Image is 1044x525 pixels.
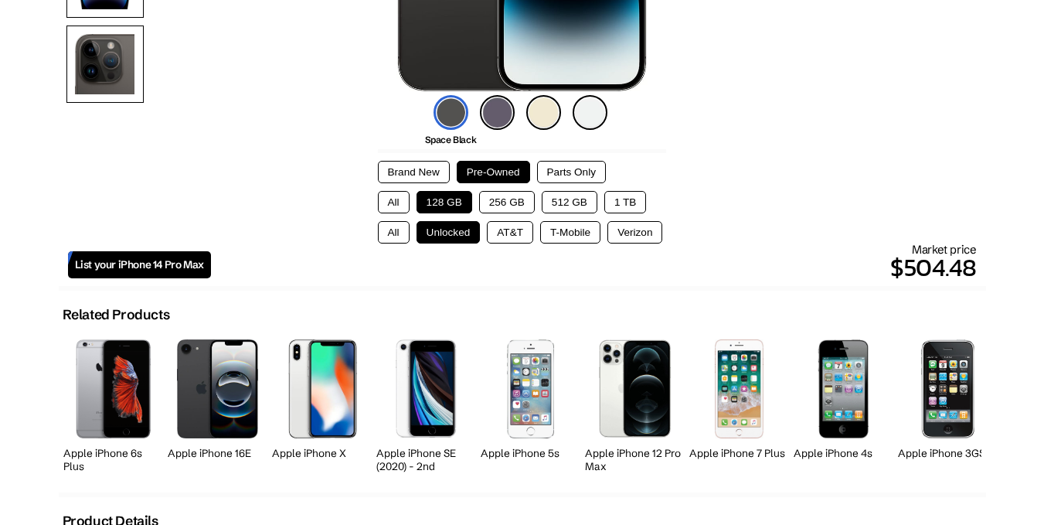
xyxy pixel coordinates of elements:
[585,447,685,473] h2: Apple iPhone 12 Pro Max
[376,331,477,477] a: iPhone SE 2nd Gen Apple iPhone SE (2020) - 2nd Generation
[168,331,268,477] a: iPhone 16E Apple iPhone 16E
[286,339,358,438] img: iPhone X
[417,191,472,213] button: 128 GB
[378,221,410,244] button: All
[479,191,535,213] button: 256 GB
[417,221,481,244] button: Unlocked
[898,447,998,460] h2: Apple iPhone 3GS
[480,95,515,130] img: deep-purple-icon
[794,447,894,460] h2: Apple iPhone 4s
[378,161,450,183] button: Brand New
[68,251,211,278] a: List your iPhone 14 Pro Max
[607,221,662,244] button: Verizon
[481,447,581,460] h2: Apple iPhone 5s
[537,161,606,183] button: Parts Only
[63,331,164,477] a: iPhone 6s Plus Apple iPhone 6s Plus
[168,447,268,460] h2: Apple iPhone 16E
[75,258,204,271] span: List your iPhone 14 Pro Max
[481,331,581,477] a: iPhone 5s Apple iPhone 5s
[211,242,977,286] div: Market price
[585,331,685,477] a: iPhone 12 Pro Max Apple iPhone 12 Pro Max
[715,339,763,438] img: iPhone 7 Plus
[425,134,477,145] span: Space Black
[689,331,790,477] a: iPhone 7 Plus Apple iPhone 7 Plus
[794,331,894,477] a: iPhone 4s Apple iPhone 4s
[794,339,893,438] img: iPhone 4s
[921,339,974,438] img: iPhone 3GS
[507,339,554,438] img: iPhone 5s
[211,249,977,286] p: $504.48
[898,331,998,477] a: iPhone 3GS Apple iPhone 3GS
[457,161,530,183] button: Pre-Owned
[604,191,646,213] button: 1 TB
[689,447,790,460] h2: Apple iPhone 7 Plus
[378,191,410,213] button: All
[272,447,372,460] h2: Apple iPhone X
[63,306,170,323] h2: Related Products
[540,221,600,244] button: T-Mobile
[72,339,155,438] img: iPhone 6s Plus
[434,95,468,130] img: space-black-icon
[526,95,561,130] img: gold-icon
[66,26,144,103] img: Camera
[63,447,164,473] h2: Apple iPhone 6s Plus
[599,339,670,438] img: iPhone 12 Pro Max
[177,339,258,438] img: iPhone 16E
[272,331,372,477] a: iPhone X Apple iPhone X
[396,339,456,438] img: iPhone SE 2nd Gen
[542,191,597,213] button: 512 GB
[573,95,607,130] img: silver-icon
[487,221,533,244] button: AT&T
[376,447,477,486] h2: Apple iPhone SE (2020) - 2nd Generation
